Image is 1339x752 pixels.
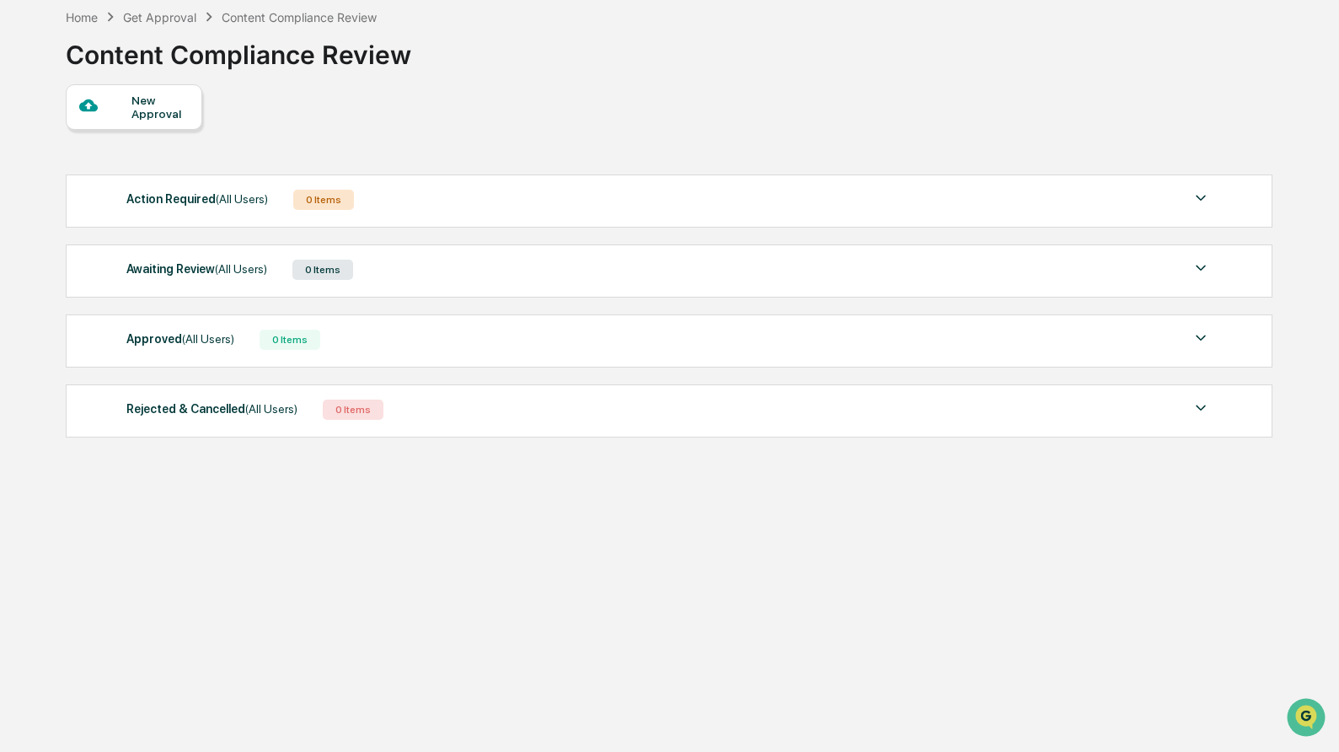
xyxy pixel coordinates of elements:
div: We're available if you need us! [57,146,213,159]
div: Home [66,10,98,24]
div: Action Required [126,188,268,210]
img: caret [1191,188,1211,208]
div: New Approval [131,94,188,121]
div: 0 Items [260,330,320,350]
img: caret [1191,398,1211,418]
a: 🔎Data Lookup [10,238,113,268]
span: Data Lookup [34,244,106,261]
div: Content Compliance Review [222,10,377,24]
div: Content Compliance Review [66,26,411,70]
span: Pylon [168,286,204,298]
span: (All Users) [215,262,267,276]
div: 0 Items [323,400,383,420]
span: (All Users) [182,332,234,346]
img: caret [1191,258,1211,278]
div: Approved [126,328,234,350]
a: 🖐️Preclearance [10,206,115,236]
div: Get Approval [123,10,196,24]
div: 0 Items [292,260,353,280]
p: How can we help? [17,35,307,62]
div: Rejected & Cancelled [126,398,297,420]
a: Powered byPylon [119,285,204,298]
div: 0 Items [293,190,354,210]
div: 🗄️ [122,214,136,228]
div: 🔎 [17,246,30,260]
span: (All Users) [245,402,297,416]
img: 1746055101610-c473b297-6a78-478c-a979-82029cc54cd1 [17,129,47,159]
div: 🖐️ [17,214,30,228]
img: caret [1191,328,1211,348]
div: Start new chat [57,129,276,146]
iframe: Open customer support [1285,696,1331,742]
div: Awaiting Review [126,258,267,280]
a: 🗄️Attestations [115,206,216,236]
span: Preclearance [34,212,109,229]
span: (All Users) [216,192,268,206]
span: Attestations [139,212,209,229]
button: Start new chat [287,134,307,154]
